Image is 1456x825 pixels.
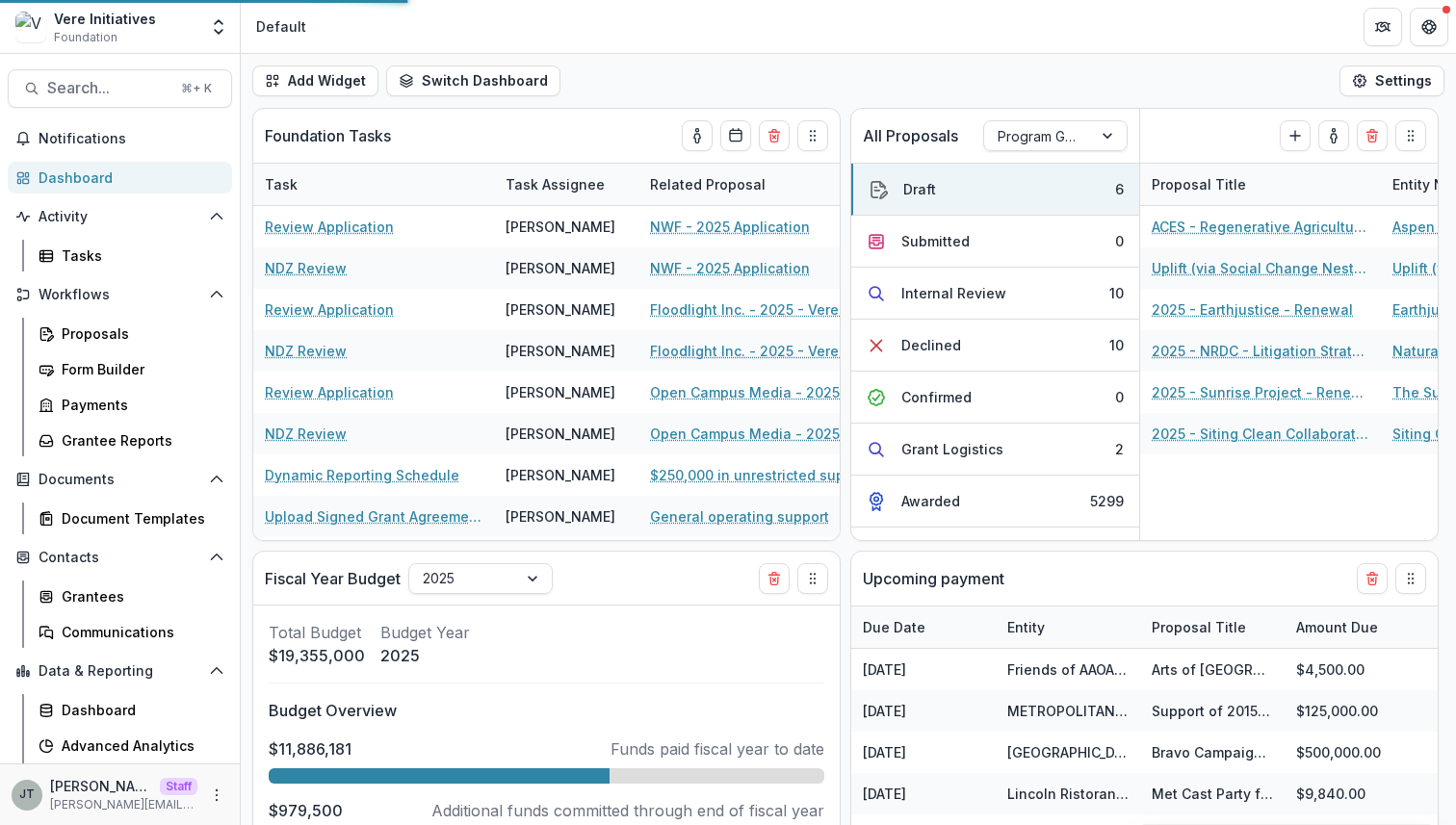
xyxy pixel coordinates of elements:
[62,735,217,756] div: Advanced Analytics
[720,120,751,151] button: Calendar
[8,279,232,310] button: Open Workflows
[851,216,1139,268] button: Submitted0
[494,174,616,194] div: Task Assignee
[265,341,347,361] a: NDZ Review
[611,737,824,761] p: Funds paid fiscal year to date
[386,65,560,96] button: Switch Dashboard
[851,649,996,690] div: [DATE]
[62,700,217,720] div: Dashboard
[62,586,217,606] div: Grantees
[19,788,35,801] div: Joyce N Temelio
[1152,299,1353,320] a: 2025 - Earthjustice - Renewal
[1007,661,1256,678] a: Friends of AAOA/[GEOGRAPHIC_DATA]
[797,563,828,594] button: Drag
[1115,179,1124,199] div: 6
[638,164,879,205] div: Related Proposal
[265,506,482,527] a: Upload Signed Grant Agreements
[39,131,224,147] span: Notifications
[1115,387,1124,407] div: 0
[253,164,494,205] div: Task
[1280,120,1311,151] button: Create Proposal
[31,730,232,761] a: Advanced Analytics
[54,29,117,46] span: Foundation
[265,424,347,444] a: NDZ Review
[851,690,996,732] div: [DATE]
[62,359,217,379] div: Form Builder
[1152,382,1369,402] a: 2025 - Sunrise Project - Renewal
[759,563,790,594] button: Delete card
[1109,335,1124,355] div: 10
[39,550,201,566] span: Contacts
[851,268,1139,320] button: Internal Review10
[851,773,996,814] div: [DATE]
[494,164,638,205] div: Task Assignee
[265,124,391,147] p: Foundation Tasks
[39,472,201,488] span: Documents
[851,732,996,773] div: [DATE]
[1007,786,1130,802] a: Lincoln Ristorante
[638,174,777,194] div: Related Proposal
[682,120,713,151] button: toggle-assigned-to-me
[851,476,1139,528] button: Awarded5299
[31,694,232,726] a: Dashboard
[1285,690,1429,732] div: $125,000.00
[31,318,232,349] a: Proposals
[1140,606,1285,648] div: Proposal Title
[8,123,232,154] button: Notifications
[901,439,1003,459] div: Grant Logistics
[1152,341,1369,361] a: 2025 - NRDC - Litigation Strategy Proposal
[901,283,1006,303] div: Internal Review
[269,799,343,822] p: $979,500
[851,424,1139,476] button: Grant Logistics2
[851,320,1139,372] button: Declined10
[8,542,232,573] button: Open Contacts
[1140,164,1381,205] div: Proposal Title
[8,69,232,108] button: Search...
[31,353,232,385] a: Form Builder
[50,796,197,813] p: [PERSON_NAME][EMAIL_ADDRESS][DOMAIN_NAME]
[47,79,169,97] span: Search...
[380,644,470,667] p: 2025
[650,341,868,361] a: Floodlight Inc. - 2025 - Vere Initiatives - Documents & Narrative Upload
[1285,617,1390,637] div: Amount Due
[1152,424,1369,444] a: 2025 - Siting Clean Collaborative - Renewal
[1339,65,1444,96] button: Settings
[54,9,156,29] div: Vere Initiatives
[269,699,824,722] p: Budget Overview
[650,299,868,320] a: Floodlight Inc. - 2025 - Vere Initiatives - Documents & Narrative Upload
[62,430,217,451] div: Grantee Reports
[39,168,217,188] div: Dashboard
[1285,732,1429,773] div: $500,000.00
[506,382,615,402] div: [PERSON_NAME]
[1364,8,1402,46] button: Partners
[901,491,960,511] div: Awarded
[650,258,810,278] a: NWF - 2025 Application
[1410,8,1448,46] button: Get Help
[253,174,309,194] div: Task
[31,389,232,421] a: Payments
[1285,773,1429,814] div: $9,840.00
[1285,649,1429,690] div: $4,500.00
[8,656,232,686] button: Open Data & Reporting
[1007,744,1301,761] a: [GEOGRAPHIC_DATA] for the Performing Arts
[39,287,201,303] span: Workflows
[851,606,996,648] div: Due Date
[62,245,217,266] div: Tasks
[265,382,394,402] a: Review Application
[269,644,365,667] p: $19,355,000
[1115,231,1124,251] div: 0
[996,606,1140,648] div: Entity
[62,395,217,415] div: Payments
[31,580,232,612] a: Grantees
[506,258,615,278] div: [PERSON_NAME]
[901,335,961,355] div: Declined
[265,217,394,237] a: Review Application
[996,617,1056,637] div: Entity
[265,567,401,590] p: Fiscal Year Budget
[177,78,216,99] div: ⌘ + K
[8,464,232,495] button: Open Documents
[15,12,46,42] img: Vere Initiatives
